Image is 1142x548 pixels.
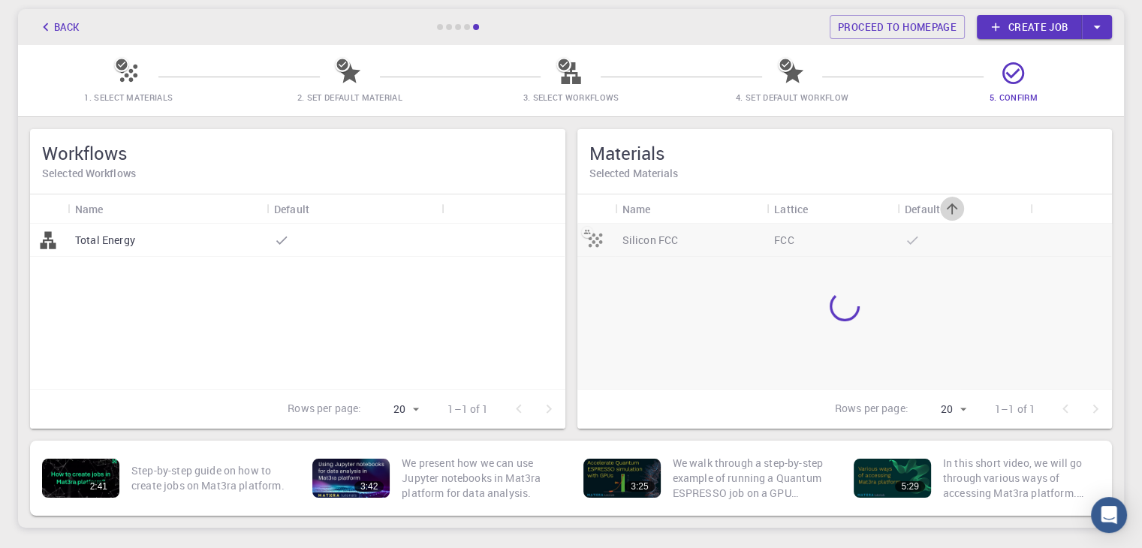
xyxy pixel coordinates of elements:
div: 5:29 [895,481,924,492]
div: Name [68,194,267,224]
div: Icon [30,194,68,224]
h6: Selected Workflows [42,165,553,182]
div: Default [274,194,309,224]
span: 2. Set Default Material [297,92,402,103]
h6: Selected Materials [589,165,1101,182]
p: We present how we can use Jupyter notebooks in Mat3ra platform for data analysis. [402,456,559,501]
button: Sort [104,197,128,221]
div: Icon [577,194,615,224]
a: 3:25We walk through a step-by-step example of running a Quantum ESPRESSO job on a GPU enabled nod... [577,447,836,510]
span: 4. Set Default Workflow [736,92,848,103]
div: 3:42 [354,481,384,492]
button: Sort [808,197,832,221]
button: Sort [650,197,674,221]
p: Rows per page: [835,401,908,418]
span: 3. Select Workflows [523,92,619,103]
div: 3:25 [625,481,654,492]
p: Total Energy [75,233,135,248]
div: Default [897,194,1030,224]
div: Name [75,194,104,224]
div: Name [615,194,767,224]
div: Lattice [767,194,897,224]
a: 2:41Step-by-step guide on how to create jobs on Mat3ra platform. [36,447,294,510]
div: 20 [915,399,971,420]
div: Open Intercom Messenger [1091,497,1127,533]
div: Default [905,194,940,224]
div: 2:41 [84,481,113,492]
a: 3:42We present how we can use Jupyter notebooks in Mat3ra platform for data analysis. [306,447,565,510]
a: Proceed to homepage [830,15,965,39]
h5: Materials [589,141,1101,165]
div: 20 [367,399,423,420]
button: Back [30,15,87,39]
div: Lattice [774,194,808,224]
p: 1–1 of 1 [447,402,488,417]
p: In this short video, we will go through various ways of accessing Mat3ra platform. There are thre... [943,456,1100,501]
button: Sort [309,197,333,221]
span: 5. Confirm [990,92,1038,103]
div: Default [267,194,441,224]
p: Step-by-step guide on how to create jobs on Mat3ra platform. [131,463,288,493]
div: Name [622,194,651,224]
a: Create job [977,15,1082,39]
p: We walk through a step-by-step example of running a Quantum ESPRESSO job on a GPU enabled node. W... [673,456,830,501]
button: Sort [940,197,964,221]
p: 1–1 of 1 [995,402,1035,417]
span: 1. Select Materials [84,92,173,103]
h5: Workflows [42,141,553,165]
p: Rows per page: [288,401,361,418]
a: 5:29In this short video, we will go through various ways of accessing Mat3ra platform. There are ... [848,447,1106,510]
